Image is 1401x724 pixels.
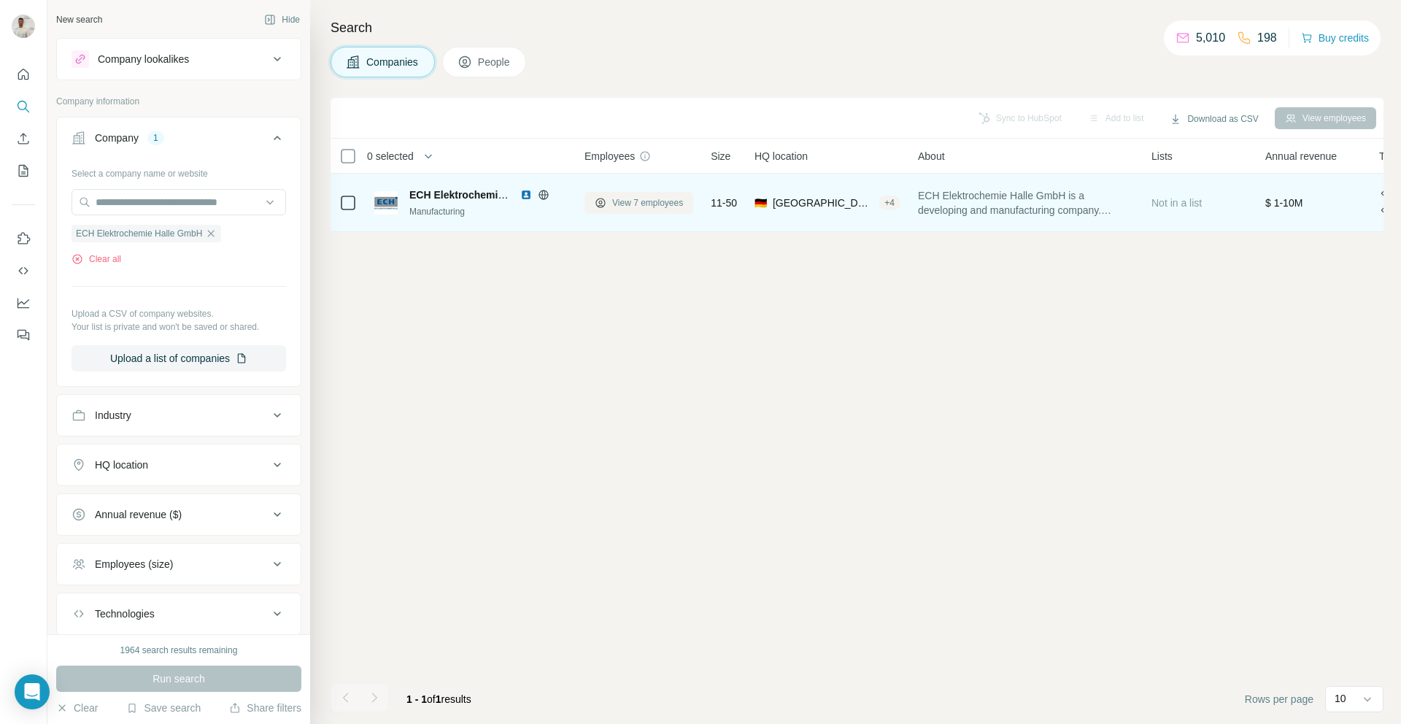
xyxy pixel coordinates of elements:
[72,161,286,180] div: Select a company name or website
[76,227,202,240] span: ECH Elektrochemie Halle GmbH
[918,188,1134,217] span: ECH Elektrochemie Halle GmbH is a developing and manufacturing company. Besides standard products...
[1335,691,1346,706] p: 10
[754,149,808,163] span: HQ location
[229,701,301,715] button: Share filters
[56,95,301,108] p: Company information
[254,9,310,31] button: Hide
[1257,29,1277,47] p: 198
[520,189,532,201] img: LinkedIn logo
[56,13,102,26] div: New search
[584,192,693,214] button: View 7 employees
[12,61,35,88] button: Quick start
[95,458,148,472] div: HQ location
[12,15,35,38] img: Avatar
[147,131,164,145] div: 1
[98,52,189,66] div: Company lookalikes
[95,507,182,522] div: Annual revenue ($)
[15,674,50,709] div: Open Intercom Messenger
[12,93,35,120] button: Search
[612,196,683,209] span: View 7 employees
[95,557,173,571] div: Employees (size)
[12,290,35,316] button: Dashboard
[918,149,945,163] span: About
[56,701,98,715] button: Clear
[409,205,567,218] div: Manufacturing
[95,131,139,145] div: Company
[57,596,301,631] button: Technologies
[1151,149,1173,163] span: Lists
[1265,149,1337,163] span: Annual revenue
[436,693,441,705] span: 1
[57,497,301,532] button: Annual revenue ($)
[1265,197,1302,209] span: $ 1-10M
[584,149,635,163] span: Employees
[57,120,301,161] button: Company1
[12,258,35,284] button: Use Surfe API
[367,149,414,163] span: 0 selected
[57,547,301,582] button: Employees (size)
[711,196,737,210] span: 11-50
[1301,28,1369,48] button: Buy credits
[72,307,286,320] p: Upload a CSV of company websites.
[478,55,512,69] span: People
[409,189,564,201] span: ECH Elektrochemie Halle GmbH
[72,345,286,371] button: Upload a list of companies
[374,191,398,215] img: Logo of ECH Elektrochemie Halle GmbH
[72,320,286,334] p: Your list is private and won't be saved or shared.
[12,226,35,252] button: Use Surfe on LinkedIn
[126,701,201,715] button: Save search
[879,196,900,209] div: + 4
[57,447,301,482] button: HQ location
[57,398,301,433] button: Industry
[366,55,420,69] span: Companies
[331,18,1383,38] h4: Search
[72,253,121,266] button: Clear all
[754,196,767,210] span: 🇩🇪
[12,126,35,152] button: Enrich CSV
[773,196,873,210] span: [GEOGRAPHIC_DATA], [GEOGRAPHIC_DATA]|[GEOGRAPHIC_DATA] ([GEOGRAPHIC_DATA])
[406,693,471,705] span: results
[95,408,131,423] div: Industry
[95,606,155,621] div: Technologies
[1245,692,1313,706] span: Rows per page
[406,693,427,705] span: 1 - 1
[1151,197,1202,209] span: Not in a list
[711,149,730,163] span: Size
[12,158,35,184] button: My lists
[120,644,238,657] div: 1964 search results remaining
[12,322,35,348] button: Feedback
[1196,29,1225,47] p: 5,010
[57,42,301,77] button: Company lookalikes
[1159,108,1268,130] button: Download as CSV
[427,693,436,705] span: of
